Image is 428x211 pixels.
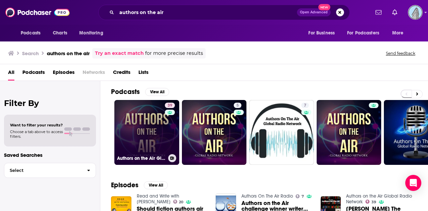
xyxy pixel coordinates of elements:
[249,100,314,165] a: 7
[10,123,63,127] span: Want to filter your results?
[182,100,247,165] a: 5
[79,28,103,38] span: Monitoring
[347,28,379,38] span: For Podcasters
[304,102,306,109] span: 7
[8,67,14,81] a: All
[53,67,75,81] a: Episodes
[111,88,140,96] h2: Podcasts
[10,129,63,139] span: Choose a tab above to access filters.
[144,181,168,189] button: View All
[95,49,144,57] a: Try an exact match
[388,27,412,39] button: open menu
[168,102,172,109] span: 39
[300,11,328,14] span: Open Advanced
[408,5,423,20] button: Show profile menu
[392,28,404,38] span: More
[343,27,389,39] button: open menu
[113,67,130,81] a: Credits
[138,67,148,81] a: Lists
[53,28,67,38] span: Charts
[4,152,96,158] p: Saved Searches
[173,200,184,204] a: 20
[137,193,179,205] a: Read and Write with Natasha
[236,102,239,109] span: 5
[371,201,376,204] span: 39
[145,49,203,57] span: for more precise results
[111,88,169,96] a: PodcastsView All
[83,67,105,81] span: Networks
[241,193,293,199] a: Authors On The Air Radio
[373,7,384,18] a: Show notifications dropdown
[297,8,331,16] button: Open AdvancedNew
[114,100,179,165] a: 39Authors on the Air Global Radio Network
[165,103,175,108] a: 39
[234,103,241,108] a: 5
[405,175,421,191] div: Open Intercom Messenger
[346,193,412,205] a: Authors on the Air Global Radio Network
[384,50,417,56] button: Send feedback
[117,155,166,161] h3: Authors on the Air Global Radio Network
[304,27,343,39] button: open menu
[22,50,39,57] h3: Search
[16,27,49,39] button: open menu
[318,4,330,10] span: New
[4,168,82,173] span: Select
[390,7,400,18] a: Show notifications dropdown
[408,5,423,20] span: Logged in as FlatironBooks
[48,27,71,39] a: Charts
[365,200,376,204] a: 39
[75,27,112,39] button: open menu
[408,5,423,20] img: User Profile
[308,28,335,38] span: For Business
[21,28,40,38] span: Podcasts
[5,6,70,19] img: Podchaser - Follow, Share and Rate Podcasts
[98,5,350,20] div: Search podcasts, credits, & more...
[4,98,96,108] h2: Filter By
[117,7,297,18] input: Search podcasts, credits, & more...
[111,181,168,189] a: EpisodesView All
[179,201,183,204] span: 20
[4,163,96,178] button: Select
[111,181,138,189] h2: Episodes
[145,88,169,96] button: View All
[296,194,304,198] a: 7
[47,50,90,57] h3: authors on the air
[22,67,45,81] a: Podcasts
[302,195,304,198] span: 7
[301,103,309,108] a: 7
